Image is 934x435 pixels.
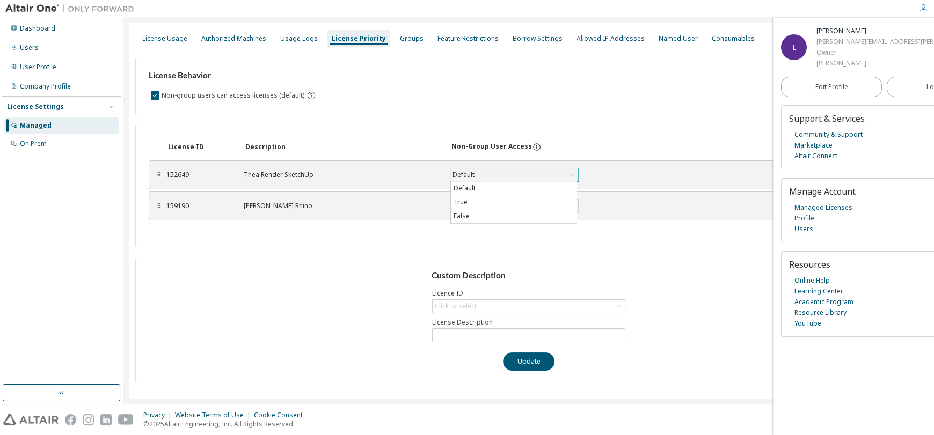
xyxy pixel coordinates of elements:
[451,169,476,181] div: Default
[166,171,231,179] div: 152649
[166,202,231,210] div: 159190
[7,102,64,111] div: License Settings
[201,34,266,43] div: Authorized Machines
[789,259,830,270] span: Resources
[3,414,59,425] img: altair_logo.svg
[432,289,625,298] label: Licence ID
[143,419,309,429] p: © 2025 Altair Engineering, Inc. All Rights Reserved.
[451,181,577,195] li: Default
[513,34,563,43] div: Borrow Settings
[794,307,847,318] a: Resource Library
[794,129,863,140] a: Community & Support
[794,224,813,234] a: Users
[432,270,626,281] h3: Custom Description
[83,414,94,425] img: instagram.svg
[794,151,837,161] a: Altair Connect
[789,186,856,197] span: Manage Account
[20,121,52,130] div: Managed
[400,34,424,43] div: Groups
[245,143,439,151] div: Description
[65,414,76,425] img: facebook.svg
[794,297,853,307] a: Academic Program
[162,89,307,102] label: Non-group users can access licenses (default)
[175,411,254,419] div: Website Terms of Use
[792,43,796,52] span: L
[332,34,386,43] div: License Priority
[794,140,833,151] a: Marketplace
[794,286,843,297] a: Learning Center
[659,34,698,43] div: Named User
[20,43,39,52] div: Users
[451,209,577,223] li: False
[244,171,437,179] div: Thea Render SketchUp
[451,142,532,152] div: Non-Group User Access
[432,318,625,327] label: License Description
[794,318,821,329] a: YouTube
[307,91,316,100] svg: By default any user not assigned to any group can access any license. Turn this setting off to di...
[20,82,71,91] div: Company Profile
[156,202,162,210] div: ⠿
[156,171,162,179] div: ⠿
[5,3,140,14] img: Altair One
[168,143,232,151] div: License ID
[435,302,477,311] div: Click to select
[503,352,554,371] button: Update
[100,414,112,425] img: linkedin.svg
[20,139,47,148] div: On Prem
[794,275,830,286] a: Online Help
[781,77,882,97] a: Edit Profile
[712,34,755,43] div: Consumables
[450,168,578,181] div: Default
[280,34,318,43] div: Usage Logs
[20,24,55,33] div: Dashboard
[815,83,848,91] span: Edit Profile
[143,411,175,419] div: Privacy
[142,34,187,43] div: License Usage
[794,202,852,213] a: Managed Licenses
[118,414,134,425] img: youtube.svg
[433,300,625,313] div: Click to select
[451,195,577,209] li: True
[20,63,56,71] div: User Profile
[794,213,814,224] a: Profile
[254,411,309,419] div: Cookie Consent
[577,34,645,43] div: Allowed IP Addresses
[789,113,865,124] span: Support & Services
[437,34,499,43] div: Feature Restrictions
[149,70,315,81] h3: License Behavior
[244,202,437,210] div: [PERSON_NAME] Rhino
